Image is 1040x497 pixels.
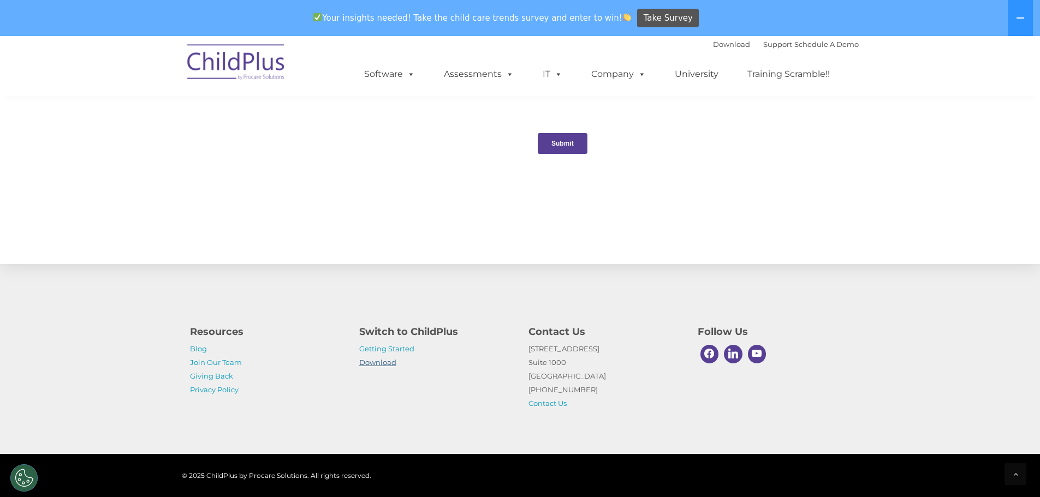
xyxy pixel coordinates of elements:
[359,358,396,367] a: Download
[745,342,769,366] a: Youtube
[713,40,750,49] a: Download
[309,7,636,28] span: Your insights needed! Take the child care trends survey and enter to win!
[353,63,426,85] a: Software
[644,9,693,28] span: Take Survey
[637,9,699,28] a: Take Survey
[763,40,792,49] a: Support
[664,63,729,85] a: University
[190,372,233,380] a: Giving Back
[182,471,371,480] span: © 2025 ChildPlus by Procare Solutions. All rights reserved.
[532,63,573,85] a: IT
[359,324,512,339] h4: Switch to ChildPlus
[313,13,322,21] img: ✅
[190,324,343,339] h4: Resources
[698,342,722,366] a: Facebook
[10,464,38,492] button: Cookies Settings
[182,37,291,91] img: ChildPlus by Procare Solutions
[152,117,198,125] span: Phone number
[528,399,567,408] a: Contact Us
[433,63,525,85] a: Assessments
[794,40,859,49] a: Schedule A Demo
[721,342,745,366] a: Linkedin
[190,358,242,367] a: Join Our Team
[190,344,207,353] a: Blog
[528,324,681,339] h4: Contact Us
[152,72,185,80] span: Last name
[528,342,681,410] p: [STREET_ADDRESS] Suite 1000 [GEOGRAPHIC_DATA] [PHONE_NUMBER]
[736,63,841,85] a: Training Scramble!!
[190,385,239,394] a: Privacy Policy
[713,40,859,49] font: |
[698,324,851,339] h4: Follow Us
[359,344,414,353] a: Getting Started
[580,63,657,85] a: Company
[623,13,631,21] img: 👏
